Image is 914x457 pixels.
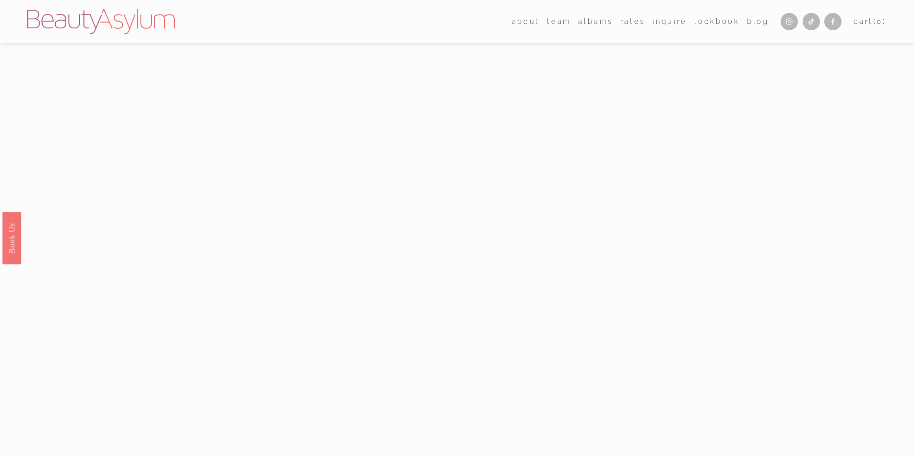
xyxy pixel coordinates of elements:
[620,14,645,28] a: Rates
[877,17,883,25] span: 0
[694,14,739,28] a: Lookbook
[854,15,887,28] a: Cart(0)
[781,13,798,30] a: Instagram
[547,15,571,28] span: team
[512,14,540,28] a: folder dropdown
[27,9,175,34] img: Beauty Asylum | Bridal Hair &amp; Makeup Charlotte &amp; Atlanta
[824,13,842,30] a: Facebook
[547,14,571,28] a: folder dropdown
[578,14,613,28] a: albums
[512,15,540,28] span: about
[2,211,21,264] a: Book Us
[873,17,887,25] span: ( )
[747,14,769,28] a: Blog
[653,14,687,28] a: Inquire
[803,13,820,30] a: TikTok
